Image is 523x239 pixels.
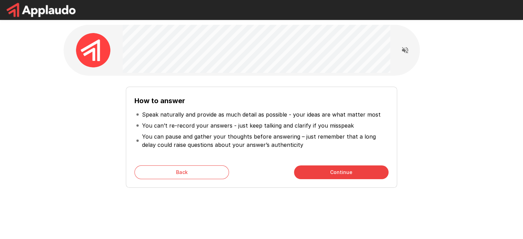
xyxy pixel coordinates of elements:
[134,165,229,179] button: Back
[142,110,381,119] p: Speak naturally and provide as much detail as possible - your ideas are what matter most
[398,43,412,57] button: Read questions aloud
[76,33,110,67] img: applaudo_avatar.png
[142,121,354,130] p: You can’t re-record your answers - just keep talking and clarify if you misspeak
[134,97,185,105] b: How to answer
[294,165,389,179] button: Continue
[142,132,387,149] p: You can pause and gather your thoughts before answering – just remember that a long delay could r...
